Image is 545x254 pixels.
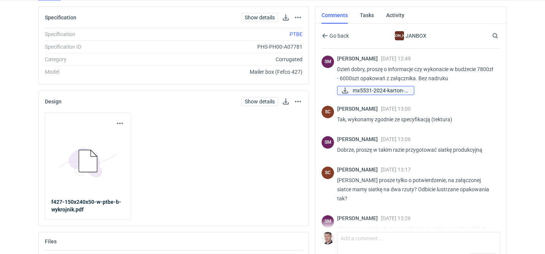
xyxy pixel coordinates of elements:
[148,43,303,51] div: PHS-PH00-A07781
[337,86,414,95] a: mx5531-2024-karton-f...
[353,86,408,95] span: mx5531-2024-karton-f...
[322,215,334,228] div: Sebastian Markut
[322,106,334,118] div: Sylwia Cichórz
[45,98,62,105] h2: Design
[337,167,381,173] span: [PERSON_NAME]
[322,215,334,228] figcaption: SM
[45,56,148,63] div: Category
[241,97,278,106] a: Show details
[45,68,148,76] div: Model
[337,136,381,142] span: [PERSON_NAME]
[281,97,290,106] button: Download design
[322,167,334,179] div: Sylwia Cichórz
[337,145,494,154] p: Dobrze, proszę w takim razie przygotować siatkę produkcyjną
[45,238,57,244] h2: Files
[322,7,348,24] a: Comments
[293,97,303,106] button: Actions
[328,33,349,38] span: Go back
[395,31,404,40] div: JANBOX
[381,215,411,221] span: [DATE] 13:26
[381,167,411,173] span: [DATE] 13:17
[322,106,334,118] figcaption: SC
[337,224,494,243] p: Ułożenie na użytkach możecie Państwo sobie sami już zrobić, ja tutaj podesłałem siatkę od poprzed...
[45,43,148,51] div: Specification ID
[337,176,494,203] p: [PERSON_NAME] prosze tylko o potwierdzenie, na załączonej siatce mamy siatkę na dwa rzuty? Odbici...
[281,13,290,22] button: Download specification
[360,7,374,24] a: Tasks
[337,215,381,221] span: [PERSON_NAME]
[322,56,334,68] div: Sebastian Markut
[51,199,121,213] strong: f427-150x240x50-w-ptbe-b-wykrojnik.pdf
[322,167,334,179] figcaption: SC
[322,136,334,149] figcaption: SM
[116,119,125,128] button: Actions
[374,31,448,40] div: JANBOX
[322,31,349,40] button: Go back
[45,30,148,38] div: Specification
[381,56,411,62] span: [DATE] 12:49
[337,65,494,83] p: Dzień dobry, proszę o informacje czy wykonacie w budżecie 7800zł - 6000szt opakowań z załącznika....
[337,106,381,112] span: [PERSON_NAME]
[381,106,411,112] span: [DATE] 13:00
[148,56,303,63] div: Corrugated
[293,13,303,22] button: Actions
[148,68,303,76] div: Mailer box (Fefco 427)
[337,86,413,95] div: mx5531-2024-karton-f427-zrywka-150x240x50-mm-adnv-siatka (2).pdf
[395,31,404,40] figcaption: [PERSON_NAME]
[51,198,125,213] a: f427-150x240x50-w-ptbe-b-wykrojnik.pdf
[322,56,334,68] figcaption: SM
[491,31,515,40] input: Search
[386,7,404,24] a: Activity
[290,31,303,37] a: PTBE
[337,115,494,124] p: Tak, wykonamy zgodnie ze specyfikacją (tektura)
[45,14,76,21] h2: Specification
[322,232,334,244] img: Maciej Sikora
[241,13,278,22] a: Show details
[322,136,334,149] div: Sebastian Markut
[337,56,381,62] span: [PERSON_NAME]
[381,136,411,142] span: [DATE] 13:06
